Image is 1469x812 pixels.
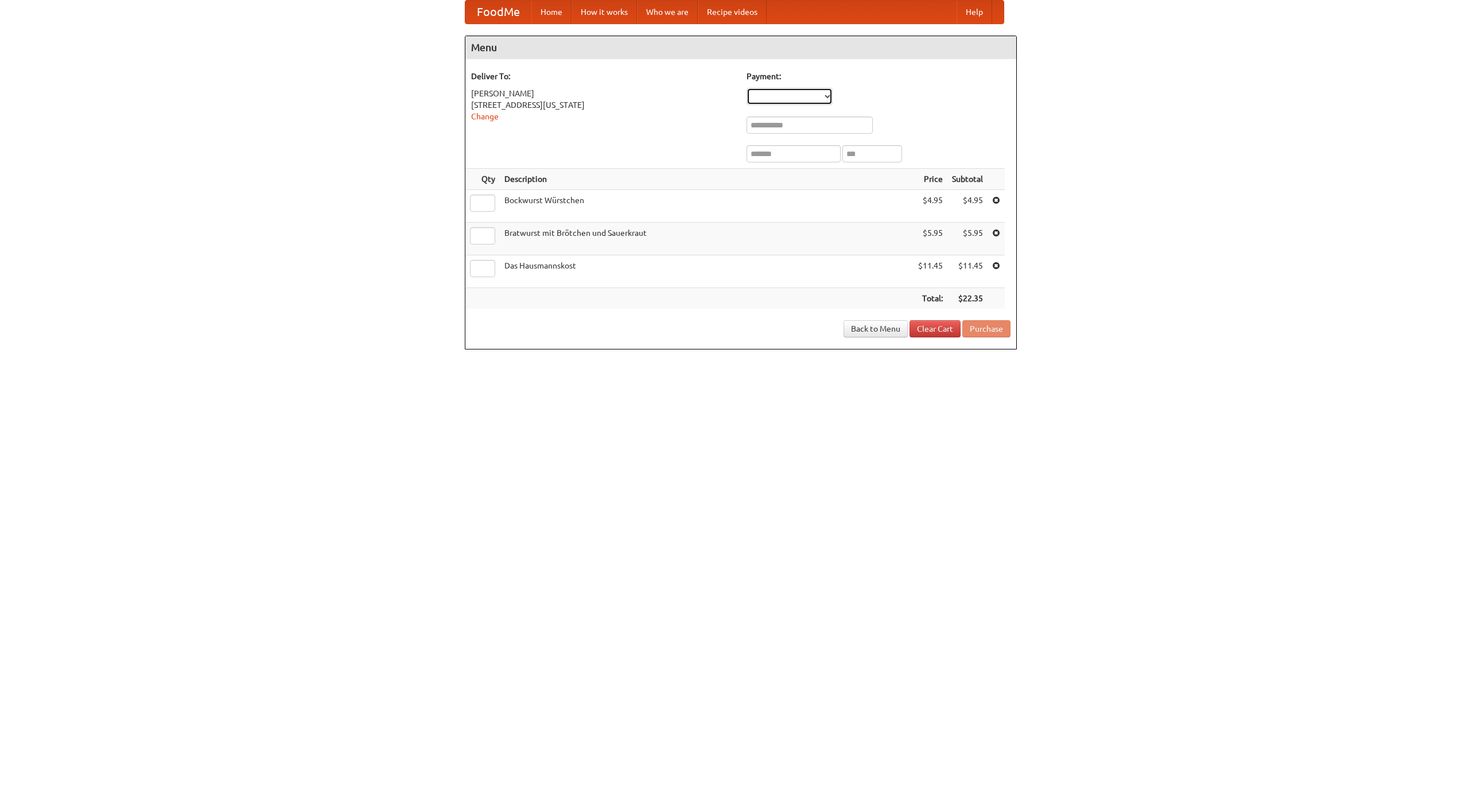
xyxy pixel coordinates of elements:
[698,1,767,24] a: Recipe videos
[957,1,992,24] a: Help
[914,190,947,223] td: $4.95
[465,1,531,24] a: FoodMe
[465,169,500,190] th: Qty
[500,169,914,190] th: Description
[844,320,908,337] a: Back to Menu
[471,88,735,99] div: [PERSON_NAME]
[747,71,1011,82] h5: Payment:
[947,288,988,309] th: $22.35
[914,255,947,288] td: $11.45
[471,112,499,121] a: Change
[500,255,914,288] td: Das Hausmannskost
[637,1,698,24] a: Who we are
[572,1,637,24] a: How it works
[947,169,988,190] th: Subtotal
[914,223,947,255] td: $5.95
[500,223,914,255] td: Bratwurst mit Brötchen und Sauerkraut
[465,36,1016,59] h4: Menu
[962,320,1011,337] button: Purchase
[500,190,914,223] td: Bockwurst Würstchen
[947,255,988,288] td: $11.45
[471,71,735,82] h5: Deliver To:
[914,169,947,190] th: Price
[947,223,988,255] td: $5.95
[471,99,735,111] div: [STREET_ADDRESS][US_STATE]
[910,320,961,337] a: Clear Cart
[914,288,947,309] th: Total:
[531,1,572,24] a: Home
[947,190,988,223] td: $4.95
